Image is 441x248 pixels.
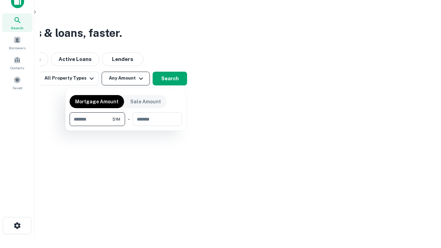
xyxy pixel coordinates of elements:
[128,112,130,126] div: -
[407,193,441,226] iframe: Chat Widget
[112,116,120,122] span: $1M
[130,98,161,105] p: Sale Amount
[75,98,119,105] p: Mortgage Amount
